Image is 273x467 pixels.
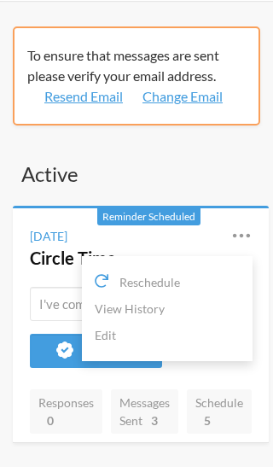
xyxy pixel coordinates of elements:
[95,269,240,295] a: Reschedule
[111,389,178,434] a: Messages Sent3
[47,412,54,429] strong: 0
[119,395,170,428] span: Messages Sent
[142,86,223,107] a: Change Email
[30,287,252,321] input: I've completed this task!
[119,273,180,291] span: Reschedule
[13,160,269,189] h3: Active
[44,86,123,107] a: Resend Email
[27,45,234,107] p: To ensure that messages are sent please verify your email address.
[30,334,162,368] button: Complete
[30,389,102,434] a: Responses0
[187,389,252,434] a: Schedule5
[204,412,211,429] strong: 5
[195,395,243,428] span: Schedule
[38,395,94,428] span: Responses
[151,412,158,429] strong: 3
[30,227,67,245] div: [DATE]
[30,248,116,268] a: Circle Time
[102,210,195,223] span: Reminder Scheduled
[95,322,240,348] a: Edit
[95,295,240,322] a: View History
